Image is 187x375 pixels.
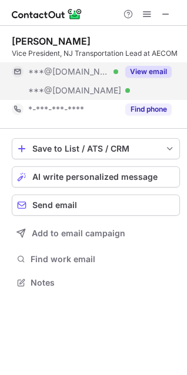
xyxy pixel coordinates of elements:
[12,48,180,59] div: Vice President, NJ Transportation Lead at AECOM
[32,200,77,210] span: Send email
[12,251,180,267] button: Find work email
[12,138,180,159] button: save-profile-one-click
[32,229,125,238] span: Add to email campaign
[12,166,180,187] button: AI write personalized message
[31,277,175,288] span: Notes
[31,254,175,264] span: Find work email
[28,85,121,96] span: ***@[DOMAIN_NAME]
[125,103,172,115] button: Reveal Button
[12,223,180,244] button: Add to email campaign
[125,66,172,78] button: Reveal Button
[12,35,91,47] div: [PERSON_NAME]
[12,195,180,216] button: Send email
[32,172,158,182] span: AI write personalized message
[12,274,180,291] button: Notes
[28,66,109,77] span: ***@[DOMAIN_NAME]
[12,7,82,21] img: ContactOut v5.3.10
[32,144,159,153] div: Save to List / ATS / CRM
